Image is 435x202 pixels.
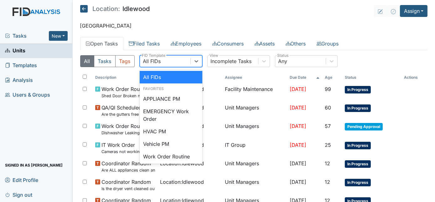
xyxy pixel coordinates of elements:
a: Others [280,37,311,50]
button: Assign [400,5,427,17]
button: Tasks [94,55,116,67]
span: Edit Profile [5,175,38,185]
span: 60 [325,104,331,111]
button: Tags [115,55,135,67]
span: Pending Approval [345,123,383,130]
span: Signed in as [PERSON_NAME] [5,160,63,170]
span: Sign out [5,190,32,199]
span: In Progress [345,86,371,93]
div: Any [278,57,287,65]
a: Filed Tasks [123,37,165,50]
div: All FIDs [143,57,161,65]
p: [GEOGRAPHIC_DATA] [80,22,428,29]
a: Assets [249,37,280,50]
span: In Progress [345,104,371,112]
td: Unit Managers [222,157,287,176]
a: Consumers [207,37,249,50]
span: IT Work Order Cameras not working [101,141,142,155]
div: EMERGENCY Work Order [140,105,202,125]
span: Analysis [5,75,33,85]
span: [DATE] [290,104,306,111]
div: All FIDs [140,71,202,83]
th: Assignee [222,72,287,83]
div: Favorites [140,86,202,92]
span: Work Order Routine Shed Door Broken needs replacing [101,85,155,99]
th: Toggle SortBy [93,72,158,83]
div: Vehicle PM [140,138,202,150]
small: Dishwasher Leaking [101,130,148,136]
span: Coordinator Random Are ALL appliances clean and working properly? [101,160,155,173]
span: [DATE] [290,86,306,92]
th: Toggle SortBy [287,72,322,83]
small: Are the gutters free of debris? [101,111,155,117]
span: QA/QI Scheduled Inspection Are the gutters free of debris? [101,104,155,117]
div: Work Order Routine [140,150,202,163]
input: Toggle All Rows Selected [83,75,87,79]
td: IT Group [222,139,287,157]
td: Unit Managers [222,120,287,138]
small: Cameras not working [101,149,142,155]
td: Facility Maintenance [222,83,287,101]
span: Users & Groups [5,90,50,100]
button: New [49,31,68,41]
th: Actions [401,72,427,83]
span: In Progress [345,160,371,168]
span: [DATE] [290,142,306,148]
span: In Progress [345,179,371,186]
td: Unit Managers [222,176,287,194]
span: 12 [325,179,330,185]
a: Tasks [5,32,49,40]
a: Employees [165,37,207,50]
span: Templates [5,61,37,70]
a: Groups [311,37,344,50]
span: [DATE] [290,123,306,129]
span: Coordinator Random Is the dryer vent cleaned out? [101,178,155,192]
small: Are ALL appliances clean and working properly? [101,167,155,173]
div: Incomplete Tasks [211,57,252,65]
th: Toggle SortBy [342,72,401,83]
span: [DATE] [290,160,306,167]
span: 57 [325,123,331,129]
th: Toggle SortBy [322,72,342,83]
span: 25 [325,142,331,148]
div: Type filter [80,55,135,67]
span: 99 [325,86,331,92]
span: Work Order Routine Dishwasher Leaking [101,122,148,136]
span: Location : Idlewood [160,178,204,186]
div: HVAC PM [140,125,202,138]
span: [DATE] [290,179,306,185]
h5: Idlewood [80,5,150,13]
small: Shed Door Broken needs replacing [101,93,155,99]
span: In Progress [345,142,371,149]
span: Units [5,46,25,56]
span: Location: [93,6,120,12]
div: APPLIANCE PM [140,93,202,105]
button: All [80,55,94,67]
small: Is the dryer vent cleaned out? [101,186,155,192]
td: Unit Managers [222,101,287,120]
a: Open Tasks [80,37,123,50]
span: 12 [325,160,330,167]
